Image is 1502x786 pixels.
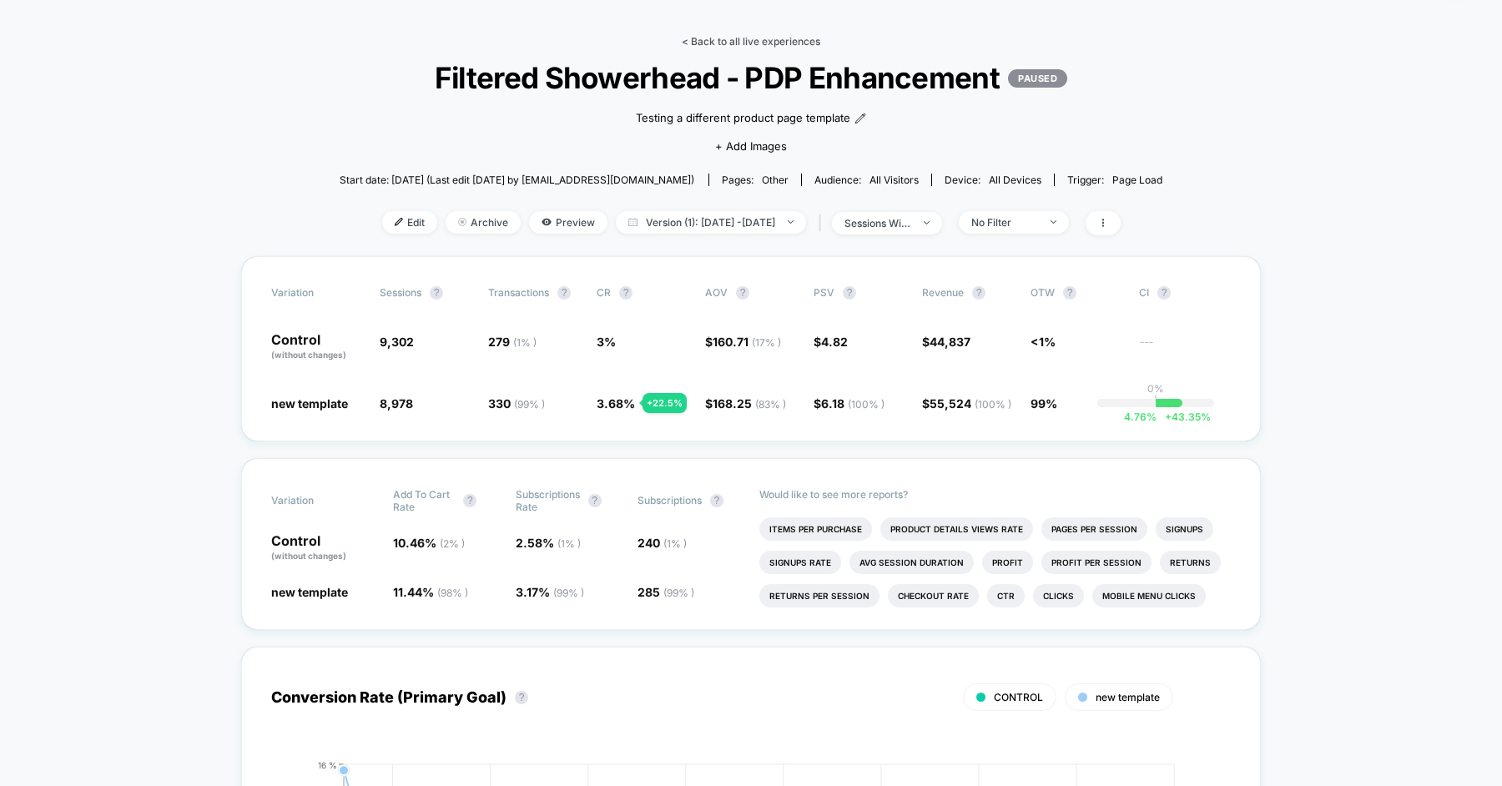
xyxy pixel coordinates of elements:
span: ( 17 % ) [752,336,781,349]
button: ? [736,286,749,300]
span: 285 [638,585,694,599]
li: Clicks [1033,584,1084,607]
span: Subscriptions Rate [516,488,580,513]
li: Product Details Views Rate [880,517,1033,541]
span: ( 99 % ) [514,398,545,411]
span: 44,837 [930,335,970,349]
span: PSV [814,286,834,299]
span: Device: [931,174,1054,186]
span: Testing a different product page template [636,110,850,127]
span: 330 [488,396,545,411]
span: ( 100 % ) [848,398,885,411]
button: ? [972,286,985,300]
span: 168.25 [713,396,786,411]
span: 43.35 % [1157,411,1211,423]
span: 10.46 % [393,536,465,550]
span: ( 1 % ) [557,537,581,550]
button: ? [515,691,528,704]
span: ( 99 % ) [663,587,694,599]
span: 99% [1031,396,1057,411]
p: 0% [1147,382,1164,395]
span: CI [1139,286,1231,300]
div: Audience: [814,174,919,186]
span: ( 100 % ) [975,398,1011,411]
span: Add To Cart Rate [393,488,455,513]
span: Archive [446,211,521,234]
button: ? [619,286,633,300]
span: Page Load [1112,174,1162,186]
span: CONTROL [994,691,1043,703]
span: 11.44 % [393,585,468,599]
li: Returns [1160,551,1221,574]
span: 2.58 % [516,536,581,550]
span: $ [814,335,848,349]
span: All Visitors [869,174,919,186]
tspan: 16 % [318,759,337,769]
span: 8,978 [380,396,413,411]
span: $ [814,396,885,411]
span: + [1165,411,1172,423]
button: ? [557,286,571,300]
button: ? [1157,286,1171,300]
span: ( 98 % ) [437,587,468,599]
button: ? [430,286,443,300]
img: end [788,220,794,224]
span: 3 % [597,335,616,349]
li: Ctr [987,584,1025,607]
span: Edit [382,211,437,234]
p: Control [271,333,363,361]
span: 160.71 [713,335,781,349]
img: end [458,218,466,226]
span: Subscriptions [638,494,702,506]
span: $ [922,396,1011,411]
span: all devices [989,174,1041,186]
img: end [1051,220,1056,224]
span: other [762,174,789,186]
span: <1% [1031,335,1056,349]
span: new template [1096,691,1160,703]
img: edit [395,218,403,226]
span: 279 [488,335,537,349]
li: Signups Rate [759,551,841,574]
span: ( 99 % ) [553,587,584,599]
p: Would like to see more reports? [759,488,1231,501]
div: Trigger: [1067,174,1162,186]
p: Control [271,534,376,562]
li: Profit Per Session [1041,551,1152,574]
span: 55,524 [930,396,1011,411]
span: Revenue [922,286,964,299]
span: + Add Images [715,139,787,153]
span: Preview [529,211,607,234]
button: ? [843,286,856,300]
span: new template [271,585,348,599]
div: sessions with impression [844,217,911,229]
span: --- [1139,337,1231,361]
p: | [1154,395,1157,407]
span: 9,302 [380,335,414,349]
span: 3.68 % [597,396,635,411]
span: Start date: [DATE] (Last edit [DATE] by [EMAIL_ADDRESS][DOMAIN_NAME]) [340,174,694,186]
li: Pages Per Session [1041,517,1147,541]
span: 240 [638,536,687,550]
p: PAUSED [1008,69,1067,88]
span: Variation [271,286,363,300]
span: (without changes) [271,551,346,561]
span: OTW [1031,286,1122,300]
span: ( 2 % ) [440,537,465,550]
span: ( 1 % ) [513,336,537,349]
img: calendar [628,218,638,226]
span: 4.76 % [1124,411,1157,423]
div: + 22.5 % [643,393,687,413]
button: ? [463,494,476,507]
span: ( 1 % ) [663,537,687,550]
span: $ [705,335,781,349]
span: Transactions [488,286,549,299]
button: ? [588,494,602,507]
span: Variation [271,488,363,513]
span: AOV [705,286,728,299]
a: < Back to all live experiences [682,35,820,48]
li: Returns Per Session [759,584,880,607]
span: Version (1): [DATE] - [DATE] [616,211,806,234]
div: No Filter [971,216,1038,229]
span: $ [705,396,786,411]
